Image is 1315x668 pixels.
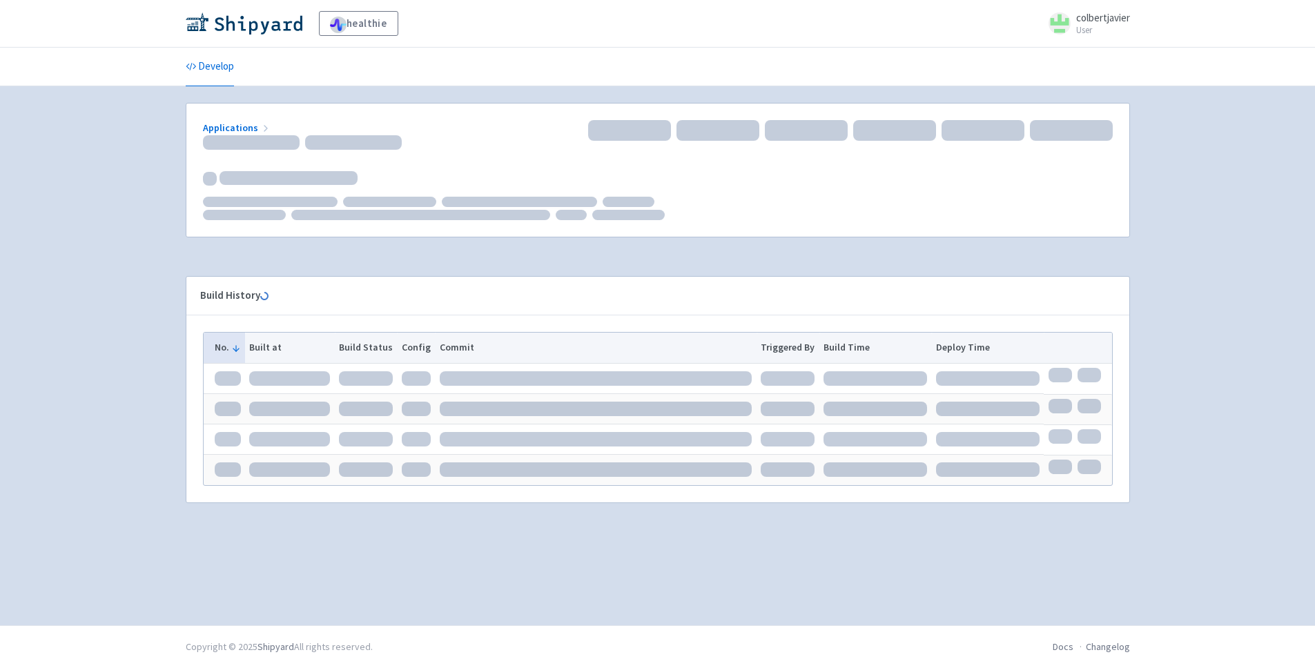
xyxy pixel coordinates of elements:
th: Commit [435,333,757,363]
a: Shipyard [257,640,294,653]
th: Config [397,333,435,363]
a: colbertjavier User [1040,12,1130,35]
a: Changelog [1086,640,1130,653]
a: Docs [1053,640,1073,653]
div: Build History [200,288,1093,304]
a: Develop [186,48,234,86]
th: Build Status [335,333,398,363]
span: colbertjavier [1076,11,1130,24]
th: Build Time [819,333,932,363]
th: Triggered By [757,333,819,363]
th: Built at [245,333,335,363]
a: healthie [319,11,398,36]
a: Applications [203,121,271,134]
th: Deploy Time [931,333,1044,363]
button: No. [215,340,241,355]
img: Shipyard logo [186,12,302,35]
div: Copyright © 2025 All rights reserved. [186,640,373,654]
small: User [1076,26,1130,35]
